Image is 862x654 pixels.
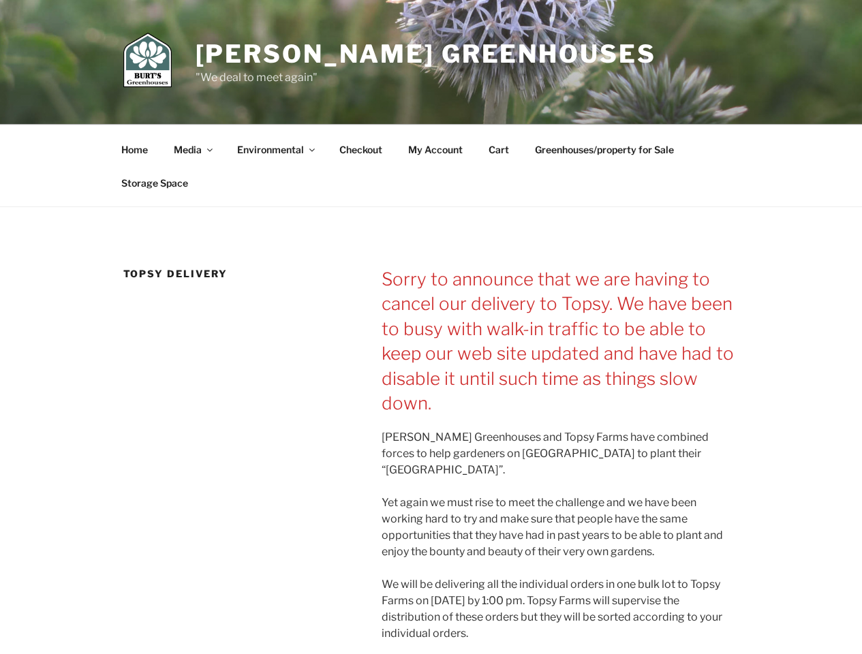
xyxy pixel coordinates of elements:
a: My Account [397,133,475,166]
p: "We deal to meet again" [196,69,656,86]
a: Cart [477,133,521,166]
img: Burt's Greenhouses [123,33,172,87]
p: We will be delivering all the individual orders in one bulk lot to Topsy Farms on [DATE] by 1:00 ... [382,576,739,642]
a: Checkout [328,133,395,166]
a: Media [162,133,224,166]
nav: Top Menu [110,133,753,200]
h1: Topsy Delivery [123,267,345,281]
a: [PERSON_NAME] Greenhouses [196,39,656,69]
a: Storage Space [110,166,200,200]
a: Home [110,133,160,166]
a: Greenhouses/property for Sale [523,133,686,166]
p: Yet again we must rise to meet the challenge and we have been working hard to try and make sure t... [382,495,739,560]
p: [PERSON_NAME] Greenhouses and Topsy Farms have combined forces to help gardeners on [GEOGRAPHIC_D... [382,429,739,478]
a: Environmental [226,133,326,166]
span: Sorry to announce that we are having to cancel our delivery to Topsy. We have been to busy with w... [382,268,734,414]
